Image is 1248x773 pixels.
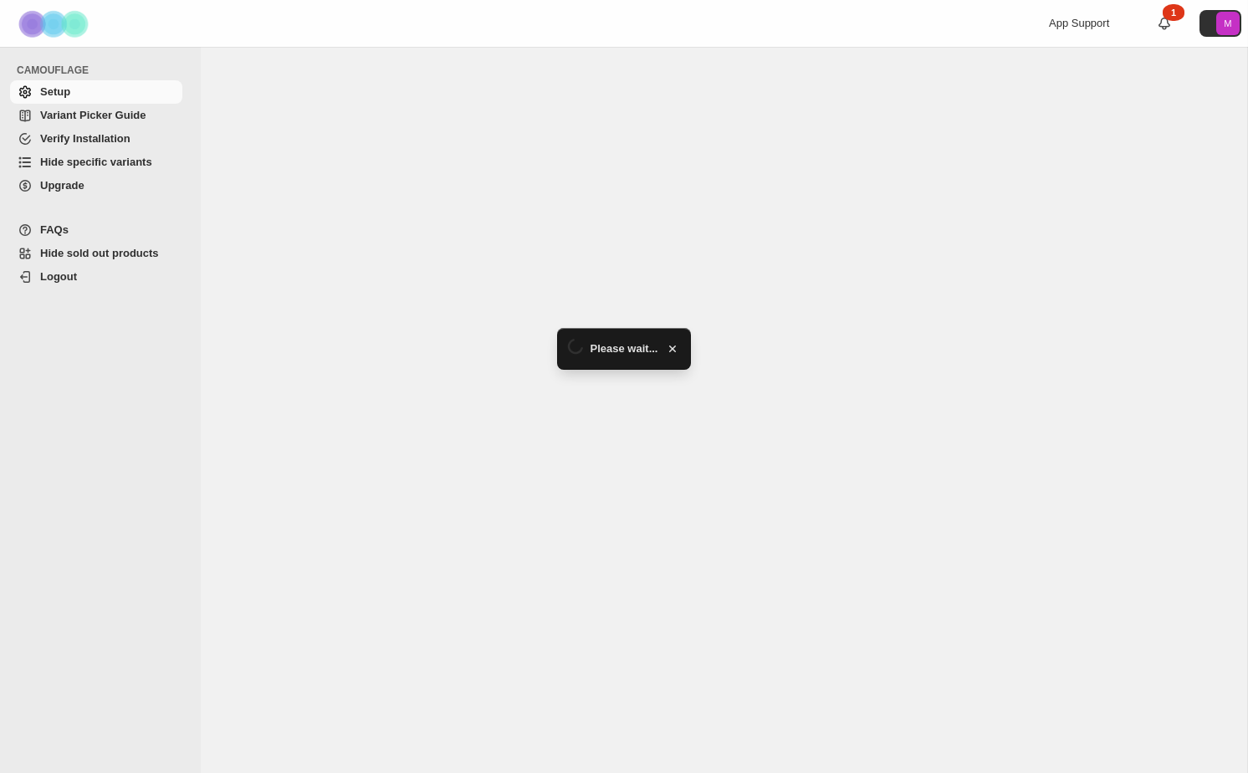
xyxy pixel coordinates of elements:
[40,132,130,145] span: Verify Installation
[10,218,182,242] a: FAQs
[10,174,182,197] a: Upgrade
[13,1,97,47] img: Camouflage
[10,242,182,265] a: Hide sold out products
[1216,12,1240,35] span: Avatar with initials M
[10,127,182,151] a: Verify Installation
[591,340,658,357] span: Please wait...
[1049,17,1109,29] span: App Support
[40,270,77,283] span: Logout
[1224,18,1231,28] text: M
[10,80,182,104] a: Setup
[1199,10,1241,37] button: Avatar with initials M
[10,104,182,127] a: Variant Picker Guide
[40,109,146,121] span: Variant Picker Guide
[40,247,159,259] span: Hide sold out products
[1156,15,1173,32] a: 1
[1163,4,1184,21] div: 1
[40,179,84,192] span: Upgrade
[10,265,182,289] a: Logout
[10,151,182,174] a: Hide specific variants
[17,64,189,77] span: CAMOUFLAGE
[40,223,69,236] span: FAQs
[40,85,70,98] span: Setup
[40,156,152,168] span: Hide specific variants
